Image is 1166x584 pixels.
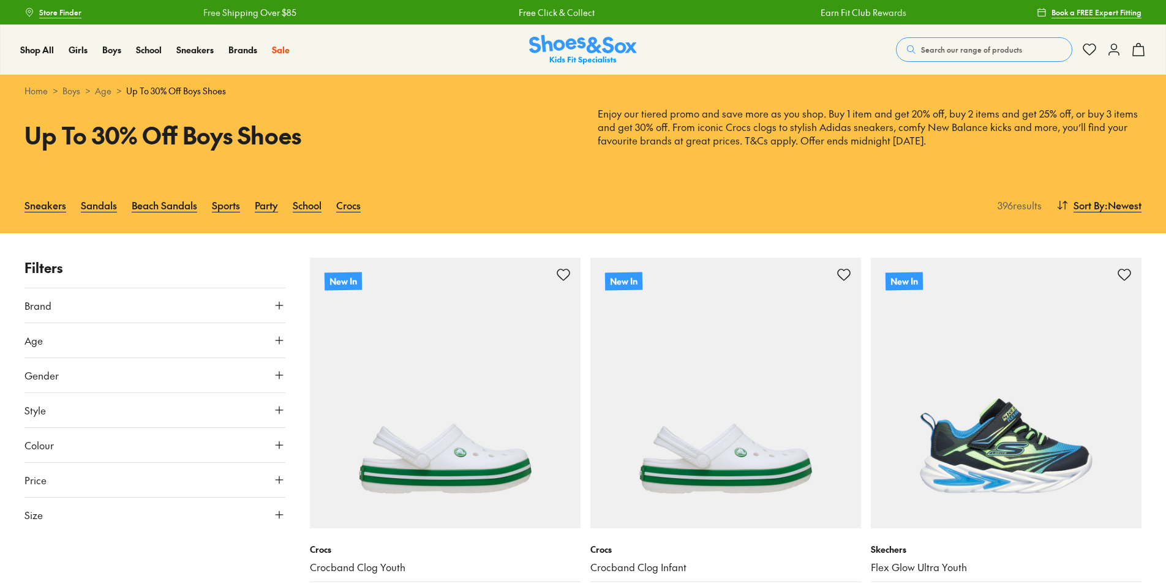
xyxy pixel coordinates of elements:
[62,84,80,97] a: Boys
[518,6,594,19] a: Free Click & Collect
[336,192,361,219] a: Crocs
[24,498,285,532] button: Size
[69,43,88,56] a: Girls
[310,258,581,528] a: New In
[590,258,861,528] a: New In
[39,7,81,18] span: Store Finder
[212,192,240,219] a: Sports
[24,258,285,278] p: Filters
[272,43,290,56] a: Sale
[24,323,285,358] button: Age
[176,43,214,56] a: Sneakers
[136,43,162,56] a: School
[81,192,117,219] a: Sandals
[896,37,1072,62] button: Search our range of products
[24,333,43,348] span: Age
[24,298,51,313] span: Brand
[598,107,1142,148] p: Enjoy our tiered promo and save more as you shop. Buy 1 item and get 20% off, buy 2 items and get...
[1051,7,1142,18] span: Book a FREE Expert Fitting
[1056,192,1142,219] button: Sort By:Newest
[24,473,47,487] span: Price
[203,6,296,19] a: Free Shipping Over $85
[821,6,906,19] a: Earn Fit Club Rewards
[871,561,1142,574] a: Flex Glow Ultra Youth
[24,463,285,497] button: Price
[24,358,285,392] button: Gender
[24,368,59,383] span: Gender
[24,507,43,522] span: Size
[1074,198,1105,212] span: Sort By
[24,84,1142,97] div: > > >
[310,561,581,574] a: Crocband Clog Youth
[126,84,226,97] span: Up To 30% Off Boys Shoes
[24,438,54,452] span: Colour
[590,561,861,574] a: Crocband Clog Infant
[24,428,285,462] button: Colour
[293,192,322,219] a: School
[24,192,66,219] a: Sneakers
[325,272,362,290] p: New In
[590,543,861,556] p: Crocs
[605,272,642,290] p: New In
[24,118,568,152] h1: Up To 30% Off Boys Shoes
[871,543,1142,556] p: Skechers
[993,198,1042,212] p: 396 results
[1105,198,1142,212] span: : Newest
[529,35,637,65] a: Shoes & Sox
[24,393,285,427] button: Style
[24,84,48,97] a: Home
[255,192,278,219] a: Party
[921,44,1022,55] span: Search our range of products
[310,543,581,556] p: Crocs
[228,43,257,56] a: Brands
[871,258,1142,528] a: New In
[24,1,81,23] a: Store Finder
[102,43,121,56] a: Boys
[95,84,111,97] a: Age
[24,288,285,323] button: Brand
[24,403,46,417] span: Style
[20,43,54,56] a: Shop All
[1037,1,1142,23] a: Book a FREE Expert Fitting
[886,272,923,290] p: New In
[132,192,197,219] a: Beach Sandals
[529,35,637,65] img: SNS_Logo_Responsive.svg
